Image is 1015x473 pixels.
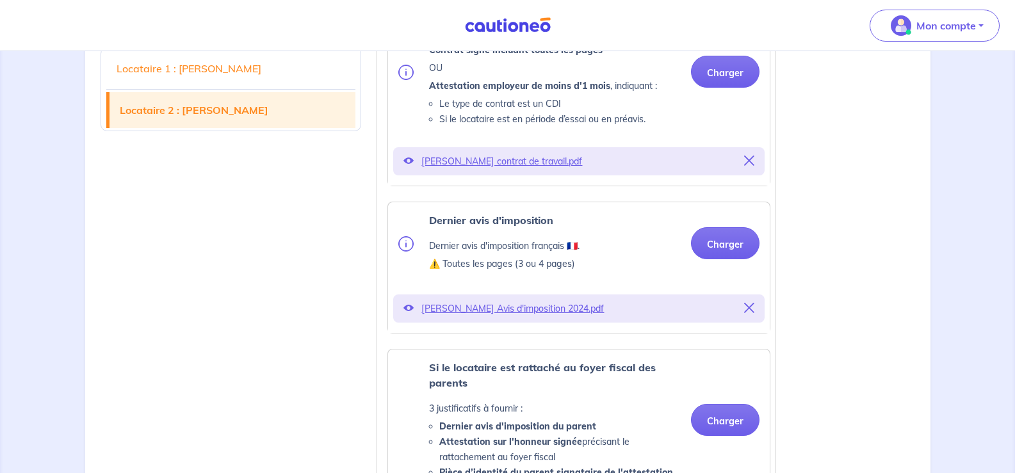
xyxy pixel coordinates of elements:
[460,17,556,33] img: Cautioneo
[439,96,657,111] li: Le type de contrat est un CDI
[403,300,414,317] button: Voir
[398,65,414,80] img: info.svg
[439,436,582,447] strong: Attestation sur l'honneur signée
[106,51,356,86] a: Locataire 1 : [PERSON_NAME]
[439,421,596,432] strong: Dernier avis d'imposition du parent
[744,152,754,170] button: Supprimer
[744,300,754,317] button: Supprimer
[429,256,580,271] p: ⚠️ Toutes les pages (3 ou 4 pages)
[870,10,1000,42] button: illu_account_valid_menu.svgMon compte
[387,6,770,186] div: categoryName: employment-contract, userCategory: cdi
[387,202,770,333] div: categoryName: tax-assessment, userCategory: cdi
[429,78,657,93] p: , indiquant :
[421,152,736,170] p: [PERSON_NAME] contrat de travail.pdf
[439,434,681,465] li: précisant le rattachement au foyer fiscal
[429,60,657,76] p: OU
[429,80,610,92] strong: Attestation employeur de moins d'1 mois
[403,152,414,170] button: Voir
[421,300,736,317] p: [PERSON_NAME] Avis d'imposition 2024.pdf
[398,236,414,252] img: info.svg
[691,404,759,436] button: Charger
[916,18,976,33] p: Mon compte
[891,15,911,36] img: illu_account_valid_menu.svg
[439,111,657,127] li: Si le locataire est en période d’essai ou en préavis.
[429,238,580,253] p: Dernier avis d'imposition français 🇫🇷.
[110,92,356,128] a: Locataire 2 : [PERSON_NAME]
[429,401,681,416] p: 3 justificatifs à fournir :
[691,56,759,88] button: Charger
[429,361,656,389] strong: Si le locataire est rattaché au foyer fiscal des parents
[691,227,759,259] button: Charger
[429,214,553,227] strong: Dernier avis d'imposition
